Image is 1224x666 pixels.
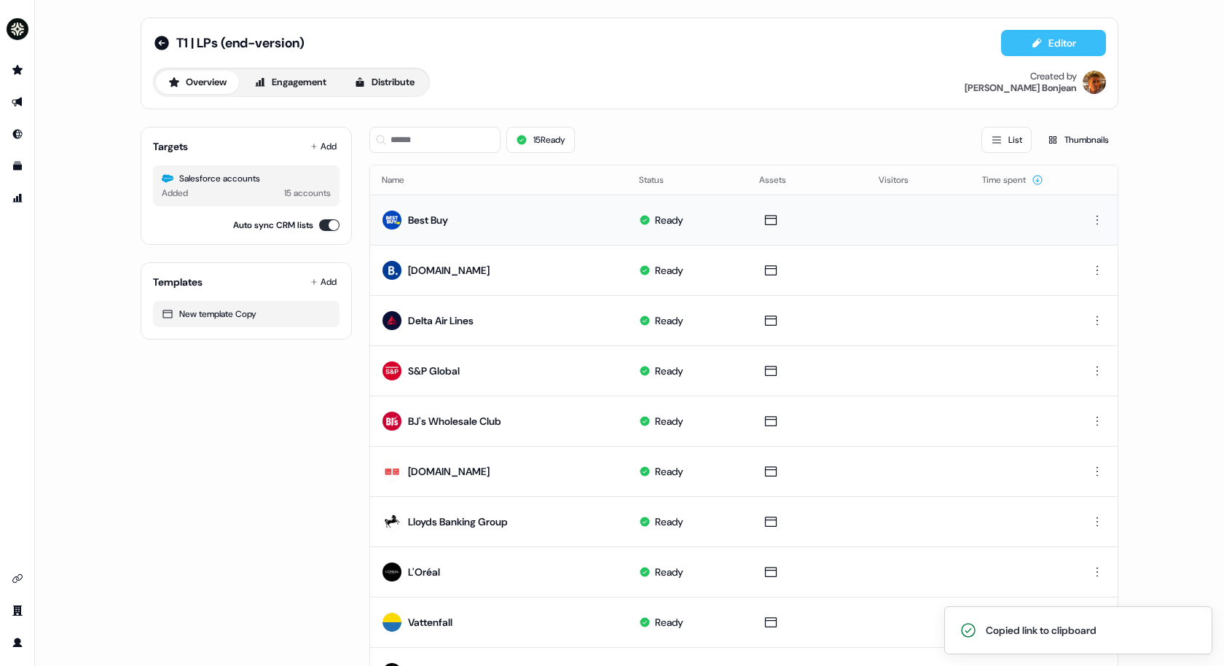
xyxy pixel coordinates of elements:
a: Go to team [6,599,29,622]
div: Added [162,186,188,200]
div: Templates [153,275,203,289]
div: S&P Global [408,364,460,378]
div: Ready [655,213,683,227]
div: Vattenfall [408,615,452,630]
label: Auto sync CRM lists [233,218,313,232]
button: Editor [1001,30,1106,56]
button: List [981,127,1032,153]
div: 15 accounts [284,186,331,200]
div: [DOMAIN_NAME] [408,464,490,479]
div: Ready [655,364,683,378]
button: Add [307,272,340,292]
img: Vincent [1083,71,1106,94]
div: [DOMAIN_NAME] [408,263,490,278]
div: [PERSON_NAME] Bonjean [965,82,1077,94]
button: Overview [156,71,239,94]
button: Distribute [342,71,427,94]
div: L'Oréal [408,565,440,579]
div: Lloyds Banking Group [408,514,508,529]
div: Ready [655,615,683,630]
div: Delta Air Lines [408,313,474,328]
a: Go to prospects [6,58,29,82]
div: Ready [655,464,683,479]
button: Thumbnails [1037,127,1118,153]
span: T1 | LPs (end-version) [176,34,305,52]
button: Name [382,167,422,193]
button: Add [307,136,340,157]
div: BJ's Wholesale Club [408,414,501,428]
div: Ready [655,514,683,529]
a: Go to templates [6,154,29,178]
div: New template Copy [162,307,331,321]
button: Engagement [242,71,339,94]
div: Ready [655,565,683,579]
button: Time spent [982,167,1043,193]
div: Ready [655,313,683,328]
div: Copied link to clipboard [986,623,1096,638]
div: Ready [655,414,683,428]
button: Visitors [879,167,926,193]
button: 15Ready [506,127,575,153]
a: Go to outbound experience [6,90,29,114]
div: Targets [153,139,188,154]
div: Created by [1030,71,1077,82]
a: Editor [1001,37,1106,52]
th: Assets [748,165,868,195]
button: Status [639,167,681,193]
div: Salesforce accounts [162,171,331,186]
div: Ready [655,263,683,278]
a: Go to attribution [6,187,29,210]
a: Go to integrations [6,567,29,590]
a: Go to Inbound [6,122,29,146]
div: Best Buy [408,213,448,227]
a: Go to profile [6,631,29,654]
